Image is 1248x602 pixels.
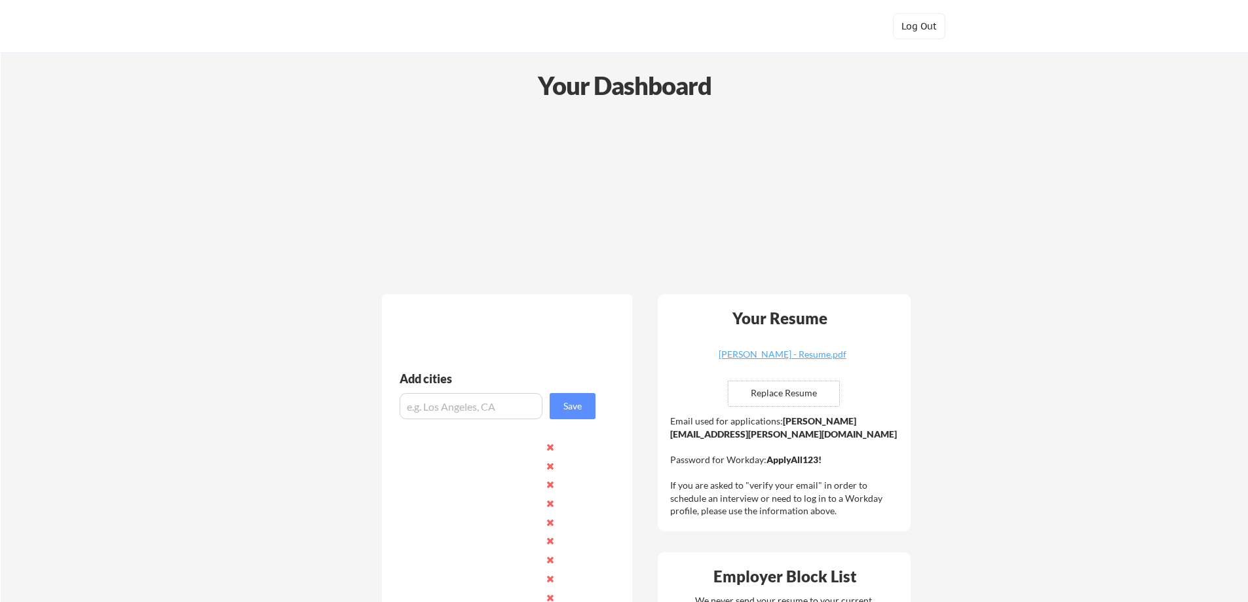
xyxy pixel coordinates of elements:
[766,454,822,465] strong: ApplyAll123!
[670,415,901,517] div: Email used for applications: Password for Workday: If you are asked to "verify your email" in ord...
[663,569,907,584] div: Employer Block List
[670,415,897,440] strong: [PERSON_NAME][EMAIL_ADDRESS][PERSON_NAME][DOMAIN_NAME]
[1,67,1248,104] div: Your Dashboard
[893,13,945,39] button: Log Out
[715,310,844,326] div: Your Resume
[400,373,599,385] div: Add cities
[704,350,860,370] a: [PERSON_NAME] - Resume.pdf
[400,393,542,419] input: e.g. Los Angeles, CA
[550,393,596,419] button: Save
[704,350,860,359] div: [PERSON_NAME] - Resume.pdf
